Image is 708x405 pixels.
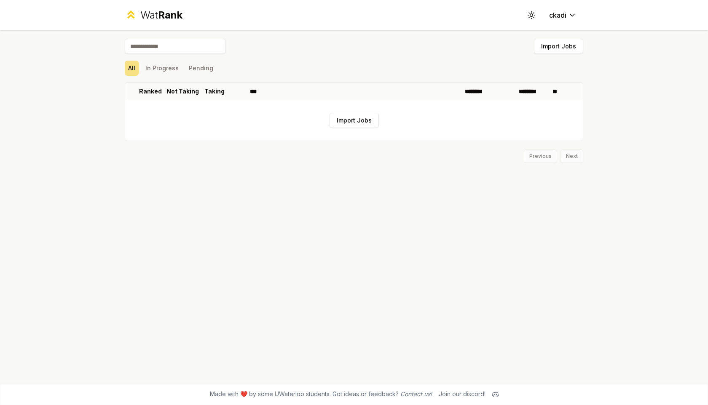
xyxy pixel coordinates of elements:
[125,61,139,76] button: All
[125,8,182,22] a: WatRank
[439,390,485,398] div: Join our discord!
[534,39,583,54] button: Import Jobs
[158,9,182,21] span: Rank
[139,87,162,96] p: Ranked
[185,61,217,76] button: Pending
[142,61,182,76] button: In Progress
[330,113,379,128] button: Import Jobs
[400,390,432,397] a: Contact us!
[204,87,225,96] p: Taking
[166,87,199,96] p: Not Taking
[140,8,182,22] div: Wat
[542,8,583,23] button: ckadi
[549,10,566,20] span: ckadi
[210,390,432,398] span: Made with ❤️ by some UWaterloo students. Got ideas or feedback?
